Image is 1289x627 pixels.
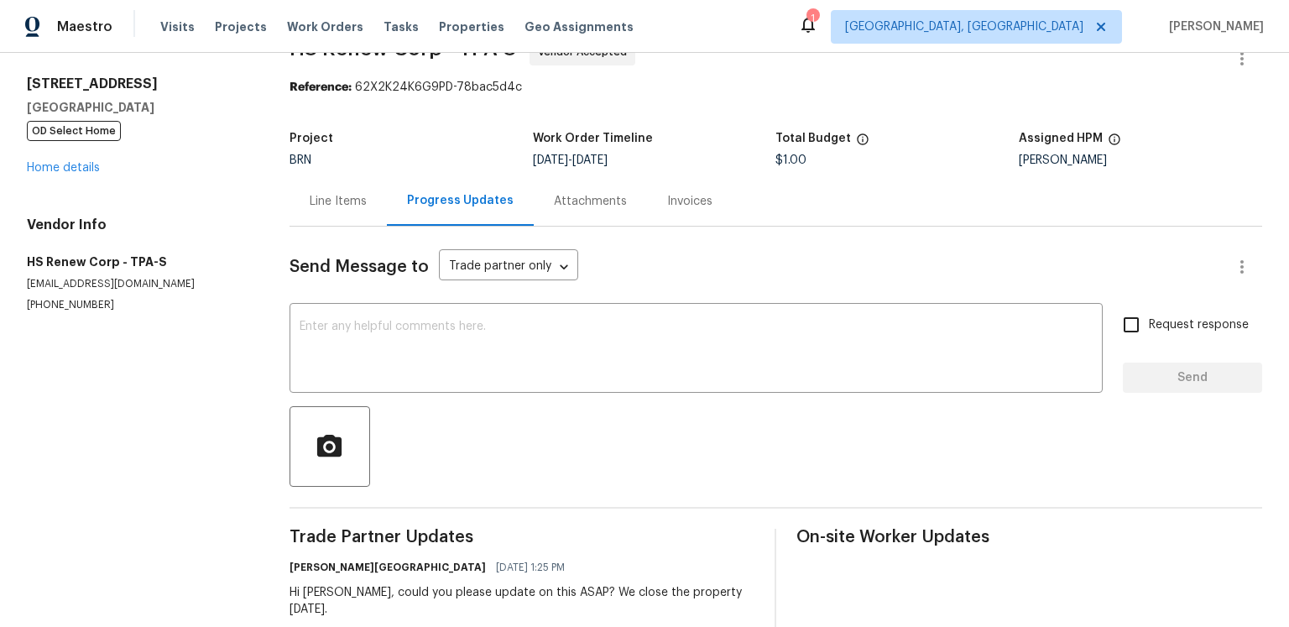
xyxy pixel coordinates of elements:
div: Hi [PERSON_NAME], could you please update on this ASAP? We close the property [DATE]. [290,584,755,618]
span: [PERSON_NAME] [1162,18,1264,35]
span: Projects [215,18,267,35]
h4: Vendor Info [27,217,249,233]
span: The total cost of line items that have been proposed by Opendoor. This sum includes line items th... [856,133,869,154]
span: [DATE] 1:25 PM [496,559,565,576]
div: 1 [806,10,818,27]
span: The hpm assigned to this work order. [1108,133,1121,154]
span: Request response [1149,316,1249,334]
h6: [PERSON_NAME][GEOGRAPHIC_DATA] [290,559,486,576]
span: - [533,154,608,166]
h2: [STREET_ADDRESS] [27,76,249,92]
span: Visits [160,18,195,35]
div: Invoices [667,193,712,210]
span: Send Message to [290,259,429,275]
div: Line Items [310,193,367,210]
a: Home details [27,162,100,174]
span: [GEOGRAPHIC_DATA], [GEOGRAPHIC_DATA] [845,18,1083,35]
h5: Assigned HPM [1019,133,1103,144]
span: [DATE] [572,154,608,166]
p: [PHONE_NUMBER] [27,298,249,312]
div: 62X2K24K6G9PD-78bac5d4c [290,79,1262,96]
span: HS Renew Corp - TPA-S [290,39,516,59]
h5: Project [290,133,333,144]
div: Attachments [554,193,627,210]
div: Progress Updates [407,192,514,209]
b: Reference: [290,81,352,93]
span: Properties [439,18,504,35]
p: [EMAIL_ADDRESS][DOMAIN_NAME] [27,277,249,291]
span: BRN [290,154,311,166]
span: On-site Worker Updates [796,529,1262,546]
span: $1.00 [775,154,806,166]
h5: Work Order Timeline [533,133,653,144]
h5: HS Renew Corp - TPA-S [27,253,249,270]
span: OD Select Home [27,121,121,141]
span: [DATE] [533,154,568,166]
span: Geo Assignments [524,18,634,35]
span: Work Orders [287,18,363,35]
h5: [GEOGRAPHIC_DATA] [27,99,249,116]
div: Trade partner only [439,253,578,281]
span: Tasks [384,21,419,33]
span: Trade Partner Updates [290,529,755,546]
span: Maestro [57,18,112,35]
h5: Total Budget [775,133,851,144]
div: [PERSON_NAME] [1019,154,1262,166]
